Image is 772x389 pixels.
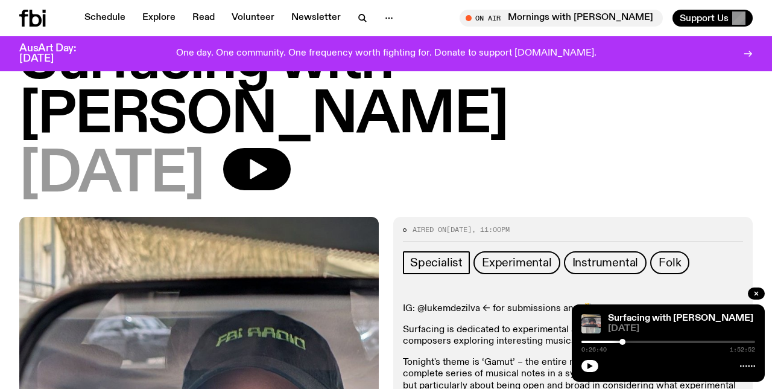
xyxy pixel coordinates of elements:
[572,256,639,269] span: Instrumental
[176,48,596,59] p: One day. One community. One frequency worth fighting for. Donate to support [DOMAIN_NAME].
[608,324,755,333] span: [DATE]
[403,303,743,315] p: IG: @lukemdezilva <- for submissions and 👋
[564,251,647,274] a: Instrumental
[581,347,607,353] span: 0:26:40
[77,10,133,27] a: Schedule
[19,43,96,64] h3: AusArt Day: [DATE]
[446,225,472,234] span: [DATE]
[413,225,446,234] span: Aired on
[19,34,753,143] h1: Surfacing with [PERSON_NAME]
[472,225,510,234] span: , 11:00pm
[185,10,222,27] a: Read
[135,10,183,27] a: Explore
[730,347,755,353] span: 1:52:52
[473,251,560,274] a: Experimental
[608,313,753,323] a: Surfacing with [PERSON_NAME]
[403,251,470,274] a: Specialist
[224,10,282,27] a: Volunteer
[284,10,348,27] a: Newsletter
[410,256,463,269] span: Specialist
[672,10,753,27] button: Support Us
[460,10,663,27] button: On AirMornings with [PERSON_NAME]
[482,256,552,269] span: Experimental
[659,256,681,269] span: Folk
[19,148,204,202] span: [DATE]
[403,324,743,347] p: Surfacing is dedicated to experimental and outsider songwriters and composers exploring interesti...
[650,251,689,274] a: Folk
[680,13,729,24] span: Support Us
